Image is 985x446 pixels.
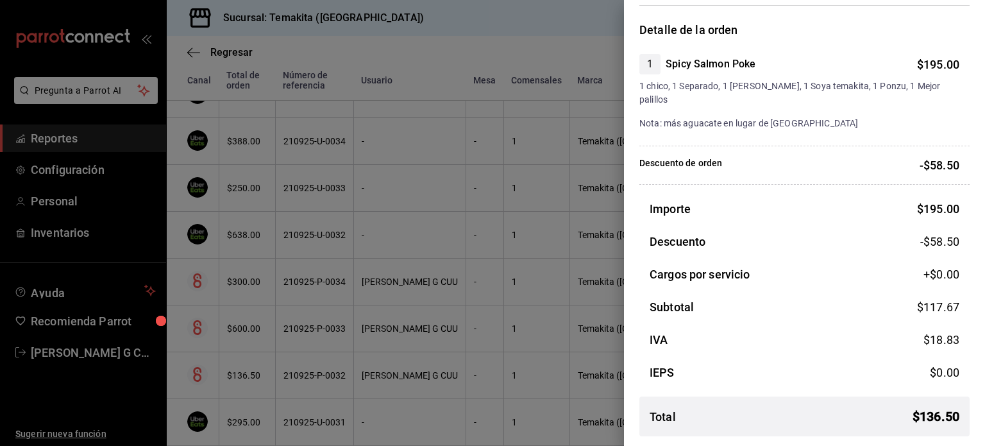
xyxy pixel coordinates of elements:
span: +$ 0.00 [923,266,959,283]
h3: Cargos por servicio [650,266,750,283]
h3: Total [650,408,676,425]
span: $ 0.00 [930,366,959,379]
h3: Importe [650,200,691,218]
h3: Detalle de la orden [639,21,970,39]
span: $ 195.00 [917,202,959,216]
span: Nota: más aguacate en lugar de [GEOGRAPHIC_DATA] [639,118,858,128]
span: $ 117.67 [917,300,959,314]
span: $ 136.50 [913,407,959,426]
p: Descuento de orden [639,157,722,174]
p: -$58.50 [920,157,959,174]
h4: Spicy Salmon Poke [666,56,755,72]
span: $ 195.00 [917,58,959,71]
span: -$58.50 [920,233,959,250]
h3: Descuento [650,233,705,250]
span: $ 18.83 [923,333,959,347]
h3: IVA [650,331,668,348]
span: 1 [639,56,661,72]
h3: IEPS [650,364,675,381]
span: 1 chico, 1 Separado, 1 [PERSON_NAME], 1 Soya temakita, 1 Ponzu, 1 Mejor palillos [639,80,959,107]
h3: Subtotal [650,298,694,316]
